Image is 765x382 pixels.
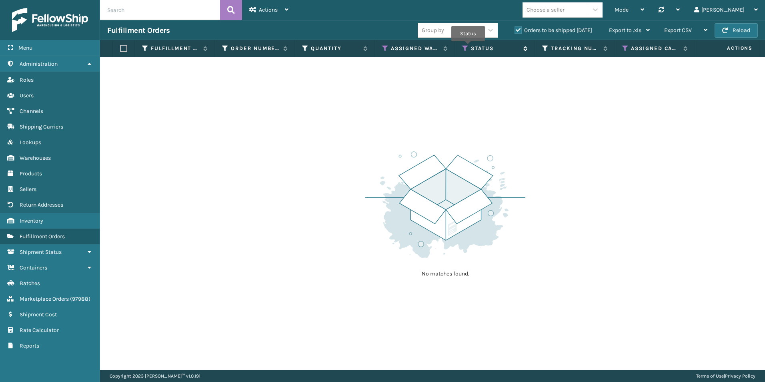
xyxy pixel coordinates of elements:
label: Fulfillment Order Id [151,45,199,52]
span: Shipment Cost [20,311,57,318]
span: Return Addresses [20,201,63,208]
div: Group by [422,26,444,34]
span: Menu [18,44,32,51]
span: Marketplace Orders [20,296,69,302]
label: Status [471,45,519,52]
label: Orders to be shipped [DATE] [515,27,592,34]
span: Shipping Carriers [20,123,63,130]
span: ( 97988 ) [70,296,90,302]
span: Batches [20,280,40,287]
span: Fulfillment Orders [20,233,65,240]
span: Roles [20,76,34,83]
span: Channels [20,108,43,115]
a: Terms of Use [696,373,724,379]
div: Choose a seller [527,6,565,14]
span: Export CSV [664,27,692,34]
span: Administration [20,60,58,67]
span: Sellers [20,186,36,193]
h3: Fulfillment Orders [107,26,170,35]
span: Actions [259,6,278,13]
span: Lookups [20,139,41,146]
span: Inventory [20,217,43,224]
span: Export to .xls [609,27,641,34]
span: Reports [20,342,39,349]
a: Privacy Policy [725,373,755,379]
label: Quantity [311,45,359,52]
img: logo [12,8,88,32]
span: Actions [702,42,757,55]
span: Containers [20,264,47,271]
span: Users [20,92,34,99]
span: Shipment Status [20,249,62,255]
button: Reload [715,23,758,38]
span: Warehouses [20,155,51,161]
span: Mode [615,6,629,13]
span: Products [20,170,42,177]
label: Assigned Warehouse [391,45,439,52]
label: Order Number [231,45,279,52]
label: Tracking Number [551,45,599,52]
div: | [696,370,755,382]
span: Rate Calculator [20,327,59,334]
label: Assigned Carrier Service [631,45,679,52]
p: Copyright 2023 [PERSON_NAME]™ v 1.0.191 [110,370,200,382]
